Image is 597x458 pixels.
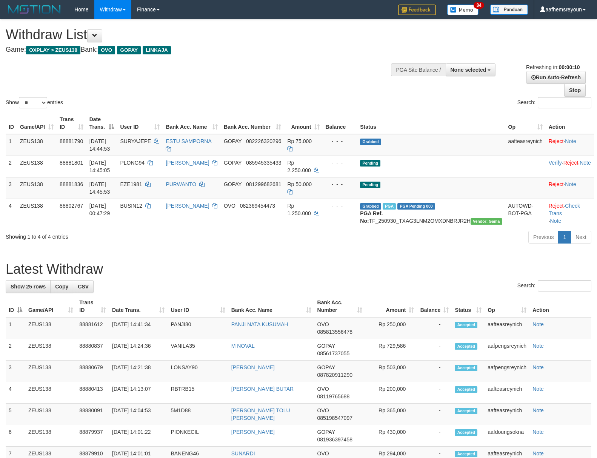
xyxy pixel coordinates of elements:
span: Accepted [455,451,477,457]
td: - [417,382,452,404]
td: Rp 729,586 [365,339,417,361]
span: 34 [474,2,484,9]
td: AUTOWD-BOT-PGA [505,199,546,228]
span: Rp 75.000 [287,138,312,144]
td: 3 [6,177,17,199]
a: Reject [549,203,564,209]
span: BUSIN12 [120,203,142,209]
span: Accepted [455,429,477,436]
span: GOPAY [317,343,335,349]
th: ID: activate to sort column descending [6,296,25,317]
td: [DATE] 14:41:34 [109,317,168,339]
th: Op: activate to sort column ascending [485,296,529,317]
th: Trans ID: activate to sort column ascending [57,113,86,134]
td: 4 [6,382,25,404]
td: ZEUS138 [25,361,76,382]
td: 5M1D88 [168,404,228,425]
span: Grabbed [360,139,381,145]
td: ZEUS138 [17,156,57,177]
td: 88880679 [76,361,109,382]
a: Note [532,364,544,370]
td: ZEUS138 [17,177,57,199]
span: Grabbed [360,203,381,210]
span: SURYAJEPE [120,138,151,144]
a: M NOVAL [231,343,255,349]
a: [PERSON_NAME] [231,364,275,370]
span: GOPAY [117,46,141,54]
td: 3 [6,361,25,382]
span: Copy 087820911290 to clipboard [317,372,352,378]
span: OXPLAY > ZEUS138 [26,46,80,54]
th: ID [6,113,17,134]
td: Rp 430,000 [365,425,417,447]
th: Status [357,113,505,134]
td: ZEUS138 [25,425,76,447]
a: Note [532,407,544,413]
span: Accepted [455,408,477,414]
td: ZEUS138 [17,134,57,156]
span: Copy 082226320296 to clipboard [246,138,281,144]
span: [DATE] 14:45:05 [89,160,110,173]
td: 5 [6,404,25,425]
span: GOPAY [224,138,242,144]
a: Reject [563,160,579,166]
a: Run Auto-Refresh [526,71,586,84]
td: ZEUS138 [17,199,57,228]
span: Rp 50.000 [287,181,312,187]
td: 2 [6,156,17,177]
img: Button%20Memo.svg [447,5,479,15]
div: - - - [326,137,354,145]
a: Reject [549,138,564,144]
a: Previous [528,231,559,244]
div: Showing 1 to 4 of 4 entries [6,230,243,241]
span: OVO [317,407,329,413]
td: [DATE] 14:13:07 [109,382,168,404]
input: Search: [538,280,591,291]
td: aafpengsreynich [485,339,529,361]
td: aafteasreynich [505,134,546,156]
td: PANJI80 [168,317,228,339]
span: [DATE] 14:45:53 [89,181,110,195]
span: LINKAJA [143,46,171,54]
td: 88880091 [76,404,109,425]
span: PLONG94 [120,160,145,166]
td: 1 [6,134,17,156]
span: Copy 081299682681 to clipboard [246,181,281,187]
td: aafteasreynich [485,317,529,339]
a: Note [532,386,544,392]
span: Copy 085198547097 to clipboard [317,415,352,421]
td: - [417,425,452,447]
span: GOPAY [224,181,242,187]
td: 2 [6,339,25,361]
span: [DATE] 14:44:53 [89,138,110,152]
a: [PERSON_NAME] [166,160,209,166]
a: 1 [558,231,571,244]
td: - [417,317,452,339]
td: · · [546,199,594,228]
th: Action [529,296,591,317]
td: aafdoungsokna [485,425,529,447]
span: Refreshing in: [526,64,580,70]
select: Showentries [19,97,47,108]
th: Amount: activate to sort column ascending [365,296,417,317]
th: User ID: activate to sort column ascending [168,296,228,317]
h4: Game: Bank: [6,46,391,54]
a: Note [532,450,544,456]
th: Balance [323,113,357,134]
th: Bank Acc. Number: activate to sort column ascending [314,296,366,317]
a: ESTU SAMPORNA [166,138,211,144]
a: Note [565,138,576,144]
div: - - - [326,202,354,210]
td: 88879937 [76,425,109,447]
td: 88880837 [76,339,109,361]
span: Copy 085945335433 to clipboard [246,160,281,166]
td: 88880413 [76,382,109,404]
td: 88881612 [76,317,109,339]
a: [PERSON_NAME] [166,203,209,209]
th: Balance: activate to sort column ascending [417,296,452,317]
span: None selected [451,67,486,73]
span: Copy 08561737055 to clipboard [317,350,350,356]
span: Pending [360,182,380,188]
td: 4 [6,199,17,228]
td: aafpengsreynich [485,361,529,382]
